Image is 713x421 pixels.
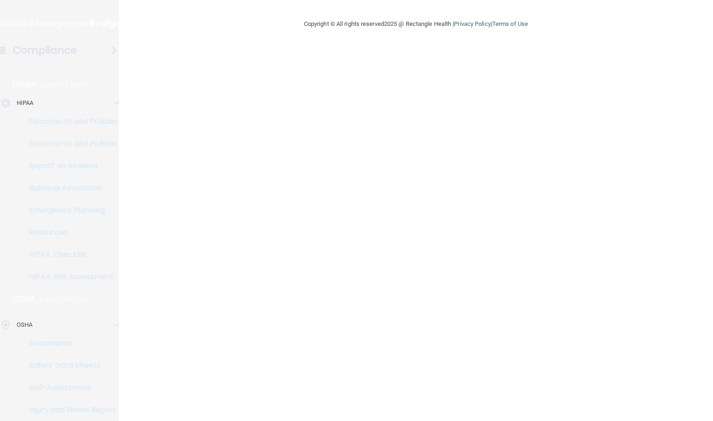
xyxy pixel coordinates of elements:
[12,79,36,90] p: HIPAA
[492,20,528,27] a: Terms of Use
[6,339,132,348] p: Documents
[6,117,132,126] p: Documents and Policies
[6,383,132,392] p: Self-Assessment
[40,293,89,305] p: Learn More!
[6,272,132,281] p: HIPAA Risk Assessment
[6,250,132,259] p: HIPAA Checklist
[41,79,90,90] p: Learn More!
[13,44,77,57] h4: Compliance
[6,361,132,370] p: Safety Data Sheets
[6,139,132,148] p: Documents and Policies
[12,293,36,305] p: OSHA
[6,183,132,193] p: Business Associates
[17,98,34,109] p: HIPAA
[454,20,490,27] a: Privacy Policy
[6,405,132,415] p: Injury and Illness Report
[17,319,32,330] p: OSHA
[6,206,132,215] p: Emergency Planning
[6,161,132,171] p: Report an Incident
[247,9,585,39] div: Copyright © All rights reserved 2025 @ Rectangle Health | |
[6,228,132,237] p: Resources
